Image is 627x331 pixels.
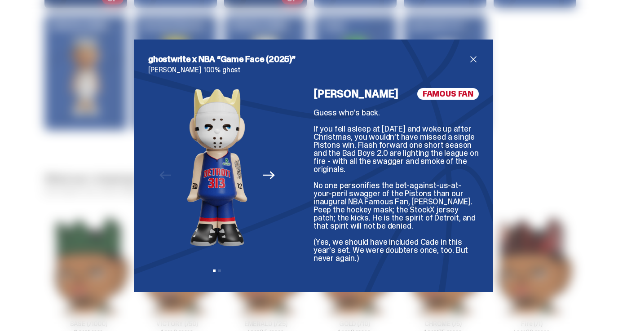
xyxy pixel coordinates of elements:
[213,269,216,272] button: View slide 1
[148,54,468,65] h2: ghostwrite x NBA “Game Face (2025)”
[187,88,247,247] img: NBA%20Game%20Face%20-%20Website%20Archive.261.png
[259,166,279,185] button: Next
[313,109,479,262] div: Guess who’s back. If you fell asleep at [DATE] and woke up after Christmas, you wouldn’t have mis...
[218,269,221,272] button: View slide 2
[148,66,479,74] p: [PERSON_NAME] 100% ghost
[417,88,479,100] span: FAMOUS FAN
[313,88,398,99] h4: [PERSON_NAME]
[468,54,479,65] button: close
